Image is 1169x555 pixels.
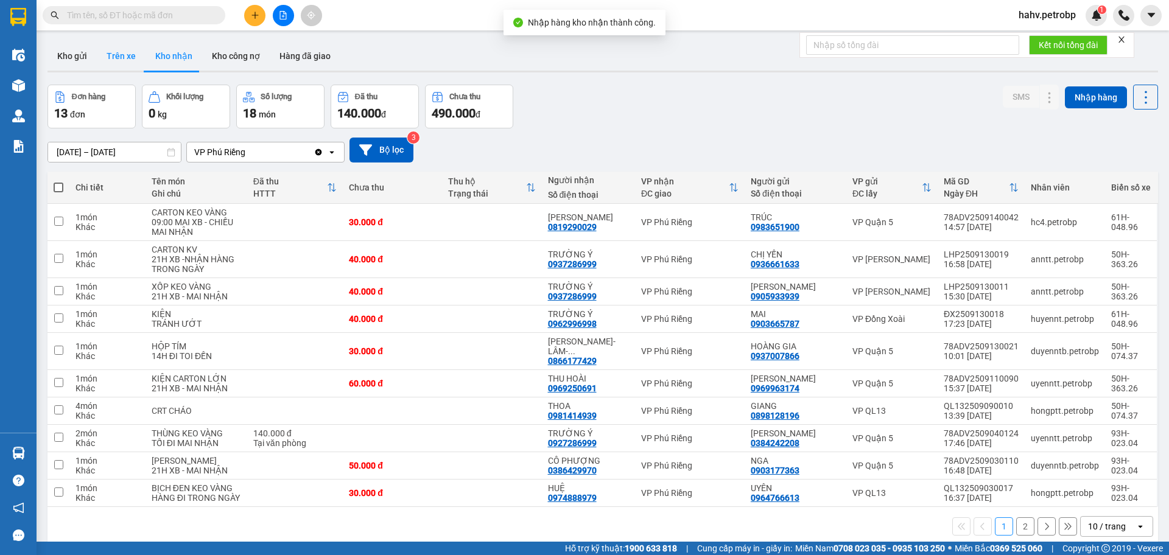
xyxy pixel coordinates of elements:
[75,374,139,383] div: 1 món
[75,291,139,301] div: Khác
[75,282,139,291] div: 1 món
[944,319,1019,329] div: 17:23 [DATE]
[152,217,241,237] div: 09:00 MAI XB - CHIỀU MAI NHẬN
[152,189,241,198] div: Ghi chú
[152,245,241,254] div: CARTON KV
[1118,10,1129,21] img: phone-icon
[625,543,677,553] strong: 1900 633 818
[751,401,840,411] div: GIANG
[247,172,343,204] th: Toggle SortBy
[142,85,230,128] button: Khối lượng0kg
[10,10,86,40] div: VP Phú Riềng
[852,176,922,186] div: VP gửi
[852,346,932,356] div: VP Quận 5
[349,183,436,192] div: Chưa thu
[938,172,1025,204] th: Toggle SortBy
[795,542,945,555] span: Miền Nam
[548,259,597,269] div: 0937286999
[48,142,181,162] input: Select a date range.
[751,428,840,438] div: HOÀNG KIM
[1031,461,1099,470] div: duyenntb.petrobp
[301,5,322,26] button: aim
[75,401,139,411] div: 4 món
[1100,5,1104,14] span: 1
[307,11,315,19] span: aim
[990,543,1042,553] strong: 0369 525 060
[75,411,139,421] div: Khác
[944,259,1019,269] div: 16:58 [DATE]
[834,543,945,553] strong: 0708 023 035 - 0935 103 250
[1088,520,1126,532] div: 10 / trang
[243,106,256,120] span: 18
[513,18,523,27] span: check-circle
[75,428,139,438] div: 2 món
[751,341,840,351] div: HOÀNG GIA
[944,341,1019,351] div: 78ADV2509130021
[314,147,323,157] svg: Clear value
[47,85,136,128] button: Đơn hàng13đơn
[751,189,840,198] div: Số điện thoại
[944,309,1019,319] div: ĐX2509130018
[1091,10,1102,21] img: icon-new-feature
[641,189,729,198] div: ĐC giao
[641,488,739,498] div: VP Phú Riềng
[641,461,739,470] div: VP Phú Riềng
[75,250,139,259] div: 1 món
[641,406,739,416] div: VP Phú Riềng
[635,172,745,204] th: Toggle SortBy
[641,346,739,356] div: VP Phú Riềng
[476,110,480,119] span: đ
[152,351,241,361] div: 14H ĐI TOI ĐẾN
[944,282,1019,291] div: LHP2509130011
[70,110,85,119] span: đơn
[349,287,436,296] div: 40.000 đ
[852,406,932,416] div: VP QL13
[349,138,413,162] button: Bộ lọc
[948,546,952,551] span: ⚪️
[10,40,86,54] div: HÙNG
[751,319,799,329] div: 0903665787
[152,466,241,475] div: 21H XB - MAI NHẬN
[641,379,739,388] div: VP Phú Riềng
[152,309,241,319] div: KIỆN
[355,92,377,101] div: Đã thu
[349,346,436,356] div: 30.000 đ
[944,250,1019,259] div: LHP2509130019
[349,217,436,227] div: 30.000 đ
[13,475,24,486] span: question-circle
[944,438,1019,448] div: 17:46 [DATE]
[349,461,436,470] div: 50.000 đ
[944,383,1019,393] div: 15:37 [DATE]
[944,411,1019,421] div: 13:39 [DATE]
[1031,183,1099,192] div: Nhân viên
[349,254,436,264] div: 40.000 đ
[95,40,178,54] div: CHÚ SƠN
[97,41,146,71] button: Trên xe
[149,106,155,120] span: 0
[54,106,68,120] span: 13
[1111,250,1151,269] div: 50H-363.26
[12,140,25,153] img: solution-icon
[751,374,840,383] div: LÂM PHÁT
[152,406,241,416] div: CRT CHÁO
[852,488,932,498] div: VP QL13
[955,542,1042,555] span: Miền Bắc
[751,259,799,269] div: 0936661633
[95,12,124,24] span: Nhận:
[253,428,337,438] div: 140.000 đ
[846,172,938,204] th: Toggle SortBy
[852,217,932,227] div: VP Quận 5
[1111,183,1151,192] div: Biển số xe
[565,542,677,555] span: Hỗ trợ kỹ thuật:
[944,222,1019,232] div: 14:57 [DATE]
[944,189,1009,198] div: Ngày ĐH
[152,374,241,383] div: KIỆN CARTON LỚN
[75,309,139,319] div: 1 món
[1029,35,1108,55] button: Kết nối tổng đài
[1031,287,1099,296] div: anntt.petrobp
[548,309,629,319] div: TRƯỜNG Ý
[641,287,739,296] div: VP Phú Riềng
[279,11,287,19] span: file-add
[1136,522,1145,531] svg: open
[1031,254,1099,264] div: anntt.petrobp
